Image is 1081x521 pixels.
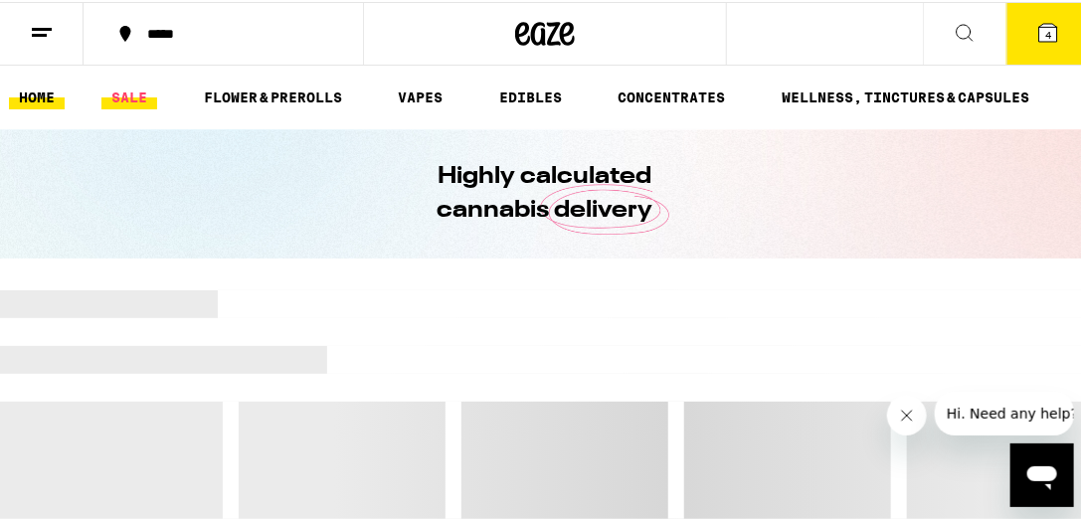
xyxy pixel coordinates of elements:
[609,84,736,107] a: CONCENTRATES
[1010,441,1074,505] iframe: Button to launch messaging window
[935,390,1074,434] iframe: Message from company
[101,84,157,107] a: SALE
[9,84,65,107] a: HOME
[887,394,927,434] iframe: Close message
[772,84,1039,107] a: WELLNESS, TINCTURES & CAPSULES
[1045,27,1051,39] span: 4
[489,84,572,107] a: EDIBLES
[194,84,352,107] a: FLOWER & PREROLLS
[388,84,452,107] a: VAPES
[12,14,143,30] span: Hi. Need any help?
[381,158,709,226] h1: Highly calculated cannabis delivery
